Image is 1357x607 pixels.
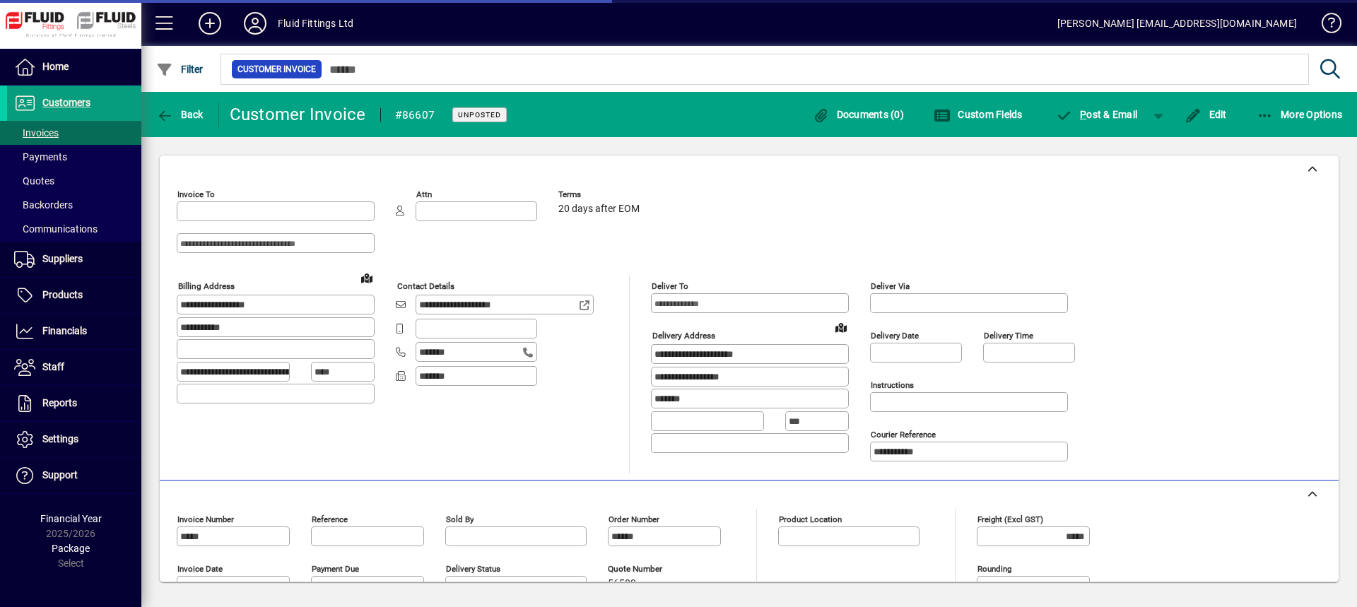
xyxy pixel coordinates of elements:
[830,316,852,338] a: View on map
[930,102,1026,127] button: Custom Fields
[558,190,643,199] span: Terms
[7,422,141,457] a: Settings
[40,513,102,524] span: Financial Year
[1049,102,1145,127] button: Post & Email
[177,564,223,574] mat-label: Invoice date
[177,514,234,524] mat-label: Invoice number
[608,565,693,574] span: Quote number
[7,193,141,217] a: Backorders
[1311,3,1339,49] a: Knowledge Base
[14,127,59,139] span: Invoices
[7,350,141,385] a: Staff
[177,189,215,199] mat-label: Invoice To
[558,204,640,215] span: 20 days after EOM
[312,564,359,574] mat-label: Payment due
[609,514,659,524] mat-label: Order number
[233,11,278,36] button: Profile
[7,217,141,241] a: Communications
[1057,12,1297,35] div: [PERSON_NAME] [EMAIL_ADDRESS][DOMAIN_NAME]
[934,109,1023,120] span: Custom Fields
[1080,109,1086,120] span: P
[1253,102,1346,127] button: More Options
[446,514,474,524] mat-label: Sold by
[7,386,141,421] a: Reports
[1181,102,1230,127] button: Edit
[1056,109,1138,120] span: ost & Email
[42,469,78,481] span: Support
[446,564,500,574] mat-label: Delivery status
[871,281,910,291] mat-label: Deliver via
[14,175,54,187] span: Quotes
[14,223,98,235] span: Communications
[977,514,1043,524] mat-label: Freight (excl GST)
[809,102,907,127] button: Documents (0)
[608,578,636,589] span: 56580
[42,289,83,300] span: Products
[42,253,83,264] span: Suppliers
[14,199,73,211] span: Backorders
[7,145,141,169] a: Payments
[977,564,1011,574] mat-label: Rounding
[458,110,501,119] span: Unposted
[1257,109,1343,120] span: More Options
[312,514,348,524] mat-label: Reference
[230,103,366,126] div: Customer Invoice
[42,397,77,408] span: Reports
[7,49,141,85] a: Home
[356,266,378,289] a: View on map
[156,64,204,75] span: Filter
[237,62,316,76] span: Customer Invoice
[7,242,141,277] a: Suppliers
[395,104,435,126] div: #86607
[871,380,914,390] mat-label: Instructions
[871,430,936,440] mat-label: Courier Reference
[7,458,141,493] a: Support
[187,11,233,36] button: Add
[42,325,87,336] span: Financials
[153,57,207,82] button: Filter
[14,151,67,163] span: Payments
[156,109,204,120] span: Back
[1185,109,1227,120] span: Edit
[984,331,1033,341] mat-label: Delivery time
[42,61,69,72] span: Home
[652,281,688,291] mat-label: Deliver To
[7,278,141,313] a: Products
[153,102,207,127] button: Back
[416,189,432,199] mat-label: Attn
[52,543,90,554] span: Package
[779,514,842,524] mat-label: Product location
[7,121,141,145] a: Invoices
[141,102,219,127] app-page-header-button: Back
[42,433,78,444] span: Settings
[7,314,141,349] a: Financials
[42,361,64,372] span: Staff
[7,169,141,193] a: Quotes
[871,331,919,341] mat-label: Delivery date
[278,12,353,35] div: Fluid Fittings Ltd
[42,97,90,108] span: Customers
[812,109,904,120] span: Documents (0)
